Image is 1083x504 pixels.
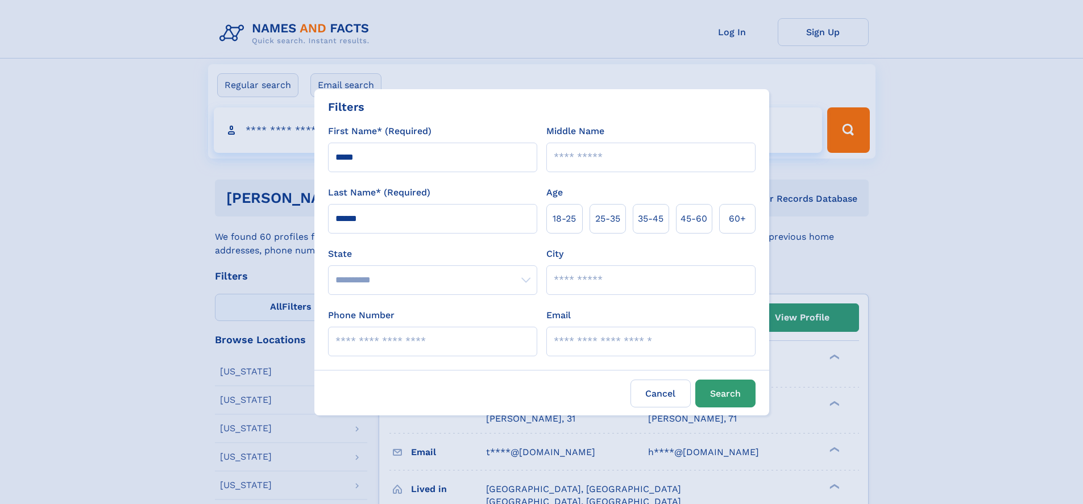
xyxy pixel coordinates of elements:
[553,212,576,226] span: 18‑25
[328,124,431,138] label: First Name* (Required)
[630,380,691,407] label: Cancel
[729,212,746,226] span: 60+
[546,309,571,322] label: Email
[328,247,537,261] label: State
[546,124,604,138] label: Middle Name
[328,186,430,199] label: Last Name* (Required)
[680,212,707,226] span: 45‑60
[546,247,563,261] label: City
[695,380,756,407] button: Search
[546,186,563,199] label: Age
[328,98,364,115] div: Filters
[328,309,395,322] label: Phone Number
[595,212,620,226] span: 25‑35
[638,212,663,226] span: 35‑45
